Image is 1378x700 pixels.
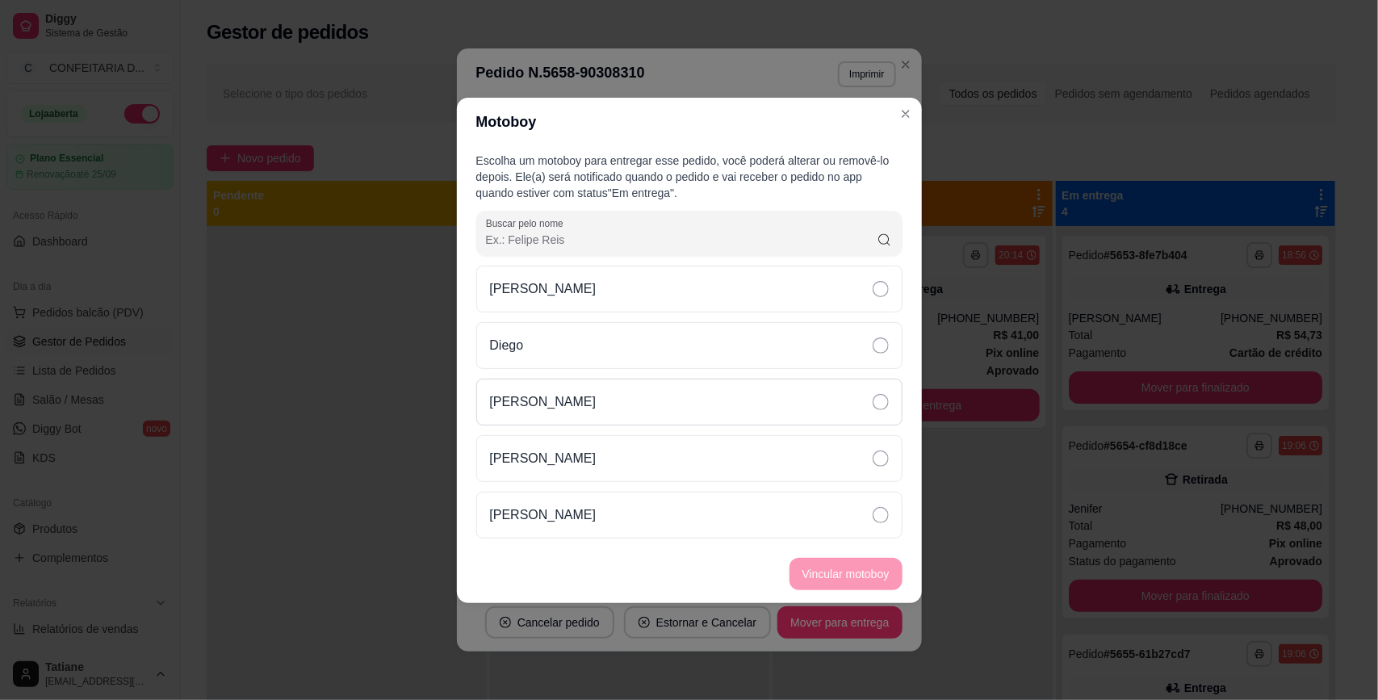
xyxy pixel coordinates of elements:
p: [PERSON_NAME] [490,449,597,468]
input: Buscar pelo nome [486,232,877,248]
p: [PERSON_NAME] [490,505,597,525]
p: [PERSON_NAME] [490,279,597,299]
p: Escolha um motoboy para entregar esse pedido, você poderá alterar ou removê-lo depois. Ele(a) ser... [476,153,903,201]
button: Close [893,101,919,127]
p: [PERSON_NAME] [490,392,597,412]
p: Diego [490,336,524,355]
label: Buscar pelo nome [486,216,569,230]
header: Motoboy [457,98,922,146]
